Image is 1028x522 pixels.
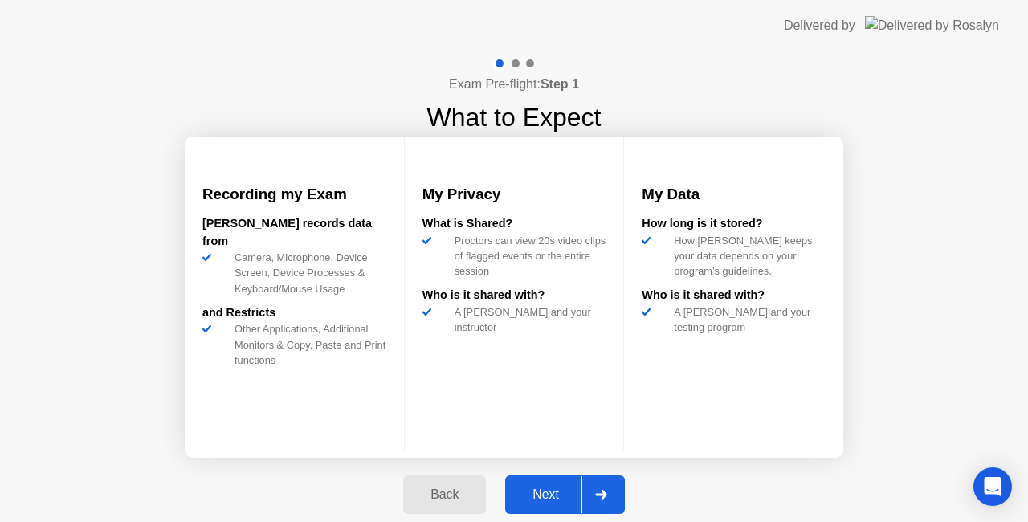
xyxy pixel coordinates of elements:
div: A [PERSON_NAME] and your instructor [448,304,606,335]
button: Back [403,475,486,514]
div: and Restricts [202,304,386,322]
div: What is Shared? [422,215,606,233]
div: Who is it shared with? [642,287,826,304]
img: Delivered by Rosalyn [865,16,999,35]
div: A [PERSON_NAME] and your testing program [667,304,826,335]
div: Proctors can view 20s video clips of flagged events or the entire session [448,233,606,279]
div: Other Applications, Additional Monitors & Copy, Paste and Print functions [228,321,386,368]
div: Who is it shared with? [422,287,606,304]
div: Next [510,487,581,502]
h3: Recording my Exam [202,183,386,206]
div: [PERSON_NAME] records data from [202,215,386,250]
div: Open Intercom Messenger [973,467,1012,506]
div: How long is it stored? [642,215,826,233]
div: Back [408,487,481,502]
div: Delivered by [784,16,855,35]
h4: Exam Pre-flight: [449,75,579,94]
h3: My Privacy [422,183,606,206]
div: How [PERSON_NAME] keeps your data depends on your program’s guidelines. [667,233,826,279]
div: Camera, Microphone, Device Screen, Device Processes & Keyboard/Mouse Usage [228,250,386,296]
h1: What to Expect [427,98,602,137]
button: Next [505,475,625,514]
b: Step 1 [541,77,579,91]
h3: My Data [642,183,826,206]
